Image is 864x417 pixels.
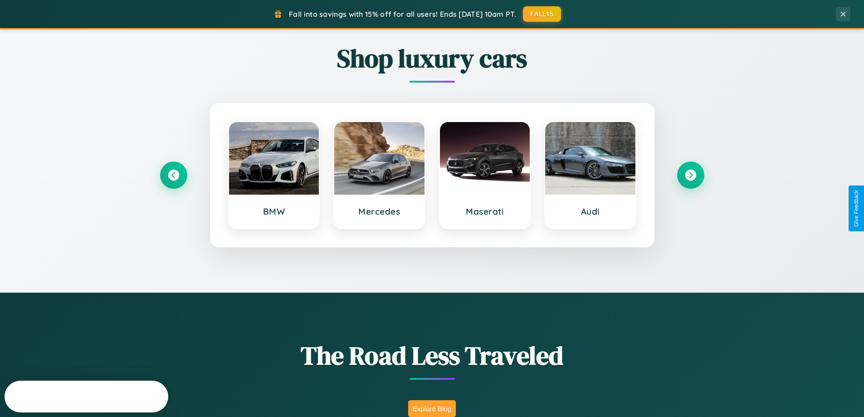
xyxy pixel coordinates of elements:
[9,386,31,408] iframe: Intercom live chat
[449,206,521,217] h3: Maserati
[343,206,415,217] h3: Mercedes
[289,10,516,19] span: Fall into savings with 15% off for all users! Ends [DATE] 10am PT.
[160,338,704,373] h1: The Road Less Traveled
[238,206,310,217] h3: BMW
[408,400,456,417] button: Explore Blog
[853,190,859,227] div: Give Feedback
[523,6,561,22] button: FALL15
[160,41,704,76] h2: Shop luxury cars
[5,381,168,412] iframe: Intercom live chat discovery launcher
[554,206,626,217] h3: Audi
